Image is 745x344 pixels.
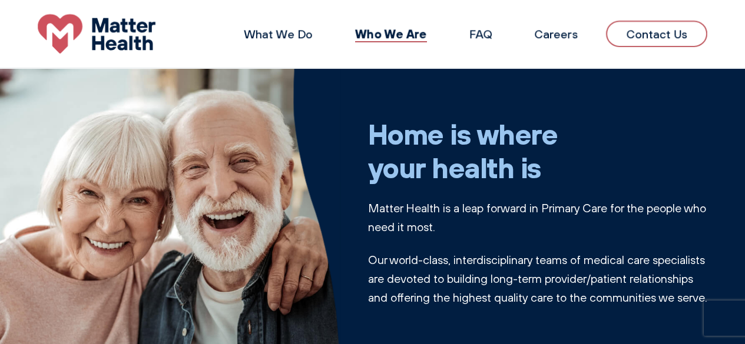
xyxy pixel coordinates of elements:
p: Our world-class, interdisciplinary teams of medical care specialists are devoted to building long... [368,251,708,307]
a: What We Do [244,26,313,41]
p: Matter Health is a leap forward in Primary Care for the people who need it most. [368,199,708,236]
h1: Home is where your health is [368,117,708,185]
a: Careers [534,26,578,41]
a: Contact Us [606,21,707,47]
a: Who We Are [355,26,427,41]
a: FAQ [469,26,492,41]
